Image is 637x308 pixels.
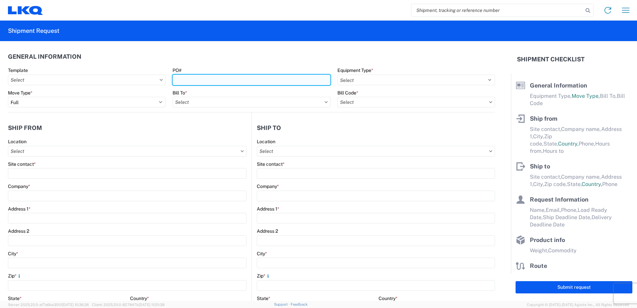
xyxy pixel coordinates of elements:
[337,90,358,96] label: Bill Code
[530,273,562,279] span: Pallet Count,
[530,82,587,89] span: General Information
[543,148,564,154] span: Hours to
[257,206,279,212] label: Address 1
[8,228,29,234] label: Address 2
[8,183,30,189] label: Company
[530,93,572,99] span: Equipment Type,
[257,251,267,257] label: City
[8,27,59,35] h2: Shipment Request
[530,115,557,122] span: Ship from
[257,139,275,145] label: Location
[8,146,247,156] input: Select
[530,273,632,287] span: Pallet Count in Pickup Stops equals Pallet Count in delivery stops
[579,141,595,147] span: Phone,
[337,67,373,73] label: Equipment Type
[572,93,600,99] span: Move Type,
[600,93,617,99] span: Bill To,
[533,181,544,187] span: City,
[291,302,308,306] a: Feedback
[602,181,617,187] span: Phone
[8,206,31,212] label: Address 1
[257,183,279,189] label: Company
[257,295,270,301] label: State
[533,133,544,140] span: City,
[411,4,583,17] input: Shipment, tracking or reference number
[379,295,397,301] label: Country
[546,207,561,213] span: Email,
[516,281,632,293] button: Submit request
[8,251,18,257] label: City
[8,295,22,301] label: State
[130,295,149,301] label: Country
[582,181,602,187] span: Country,
[530,163,550,170] span: Ship to
[530,236,565,243] span: Product info
[544,181,567,187] span: Zip code,
[257,273,271,279] label: Zip
[530,207,546,213] span: Name,
[139,303,165,307] span: [DATE] 11:20:38
[173,67,181,73] label: PO#
[558,141,579,147] span: Country,
[548,247,577,254] span: Commodity
[274,302,291,306] a: Support
[173,97,330,107] input: Select
[257,125,281,131] h2: Ship to
[8,67,28,73] label: Template
[173,90,187,96] label: Bill To
[527,302,629,308] span: Copyright © [DATE]-[DATE] Agistix Inc., All Rights Reserved
[8,53,81,60] h2: General Information
[530,262,547,269] span: Route
[561,207,578,213] span: Phone,
[530,196,589,203] span: Request Information
[8,90,33,96] label: Move Type
[517,55,585,63] h2: Shipment Checklist
[561,174,601,180] span: Company name,
[543,141,558,147] span: State,
[8,139,27,145] label: Location
[92,303,165,307] span: Client: 2025.20.0-827847b
[530,247,548,254] span: Weight,
[530,174,561,180] span: Site contact,
[8,303,89,307] span: Server: 2025.20.0-af7a6be3001
[8,75,166,85] input: Select
[8,273,22,279] label: Zip
[257,161,285,167] label: Site contact
[337,97,495,107] input: Select
[561,126,601,132] span: Company name,
[567,181,582,187] span: State,
[8,161,36,167] label: Site contact
[62,303,89,307] span: [DATE] 10:36:36
[257,146,495,156] input: Select
[530,126,561,132] span: Site contact,
[543,214,592,220] span: Ship Deadline Date,
[8,125,42,131] h2: Ship from
[257,228,278,234] label: Address 2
